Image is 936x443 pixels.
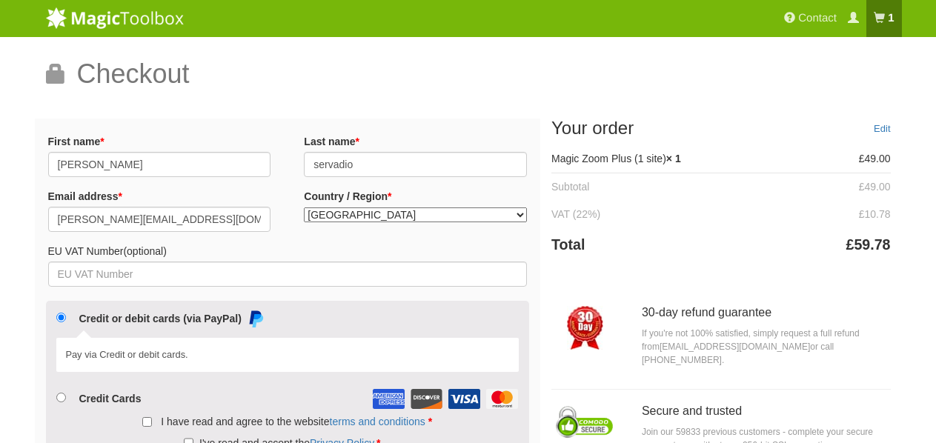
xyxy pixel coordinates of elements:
[846,236,891,253] bdi: 59.78
[859,153,865,164] span: £
[551,145,796,173] td: Magic Zoom Plus (1 site)
[247,310,265,327] img: Credit or debit cards (via PayPal)
[118,190,122,202] abbr: required
[304,131,527,152] label: Last name
[428,416,432,427] abbr: required
[660,342,810,352] a: [EMAIL_ADDRESS][DOMAIN_NAME]
[798,12,837,24] span: Contact
[79,313,264,324] label: Credit or debit cards (via PayPal)
[48,131,271,152] label: First name
[330,416,425,427] a: terms and conditions
[356,136,359,147] abbr: required
[551,228,796,262] th: Total
[551,173,796,201] th: Subtotal
[410,389,443,409] img: Discover
[123,245,166,257] span: (optional)
[846,236,854,253] span: £
[874,119,890,139] a: Edit
[48,186,271,207] label: Email address
[65,347,509,362] p: Pay via Credit or debit cards.
[859,153,891,164] bdi: 49.00
[448,389,481,409] img: Visa
[372,389,405,409] img: Amex
[551,201,796,228] th: VAT (22%)
[642,327,891,367] p: If you're not 100% satisfied, simply request a full refund from or call [PHONE_NUMBER].
[859,208,865,220] span: £
[859,181,891,193] bdi: 49.00
[551,404,620,440] img: Checkout
[485,389,519,409] img: MasterCard
[46,59,891,100] h1: Checkout
[46,7,184,29] img: MagicToolbox.com - Image tools for your website
[642,306,891,319] h3: 30-day refund guarantee
[79,393,141,404] label: Credit Cards
[48,262,528,287] input: EU VAT Number
[888,12,894,24] b: 1
[859,181,865,193] span: £
[567,306,603,350] img: Checkout
[161,416,425,427] span: I have read and agree to the website
[142,417,152,427] input: I have read and agree to the websiteterms and conditions *
[304,186,527,207] label: Country / Region
[48,241,528,262] label: EU VAT Number
[666,153,681,164] strong: × 1
[551,119,891,138] h3: Your order
[388,190,391,202] abbr: required
[100,136,104,147] abbr: required
[859,208,891,220] span: 10.78
[642,404,891,418] h3: Secure and trusted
